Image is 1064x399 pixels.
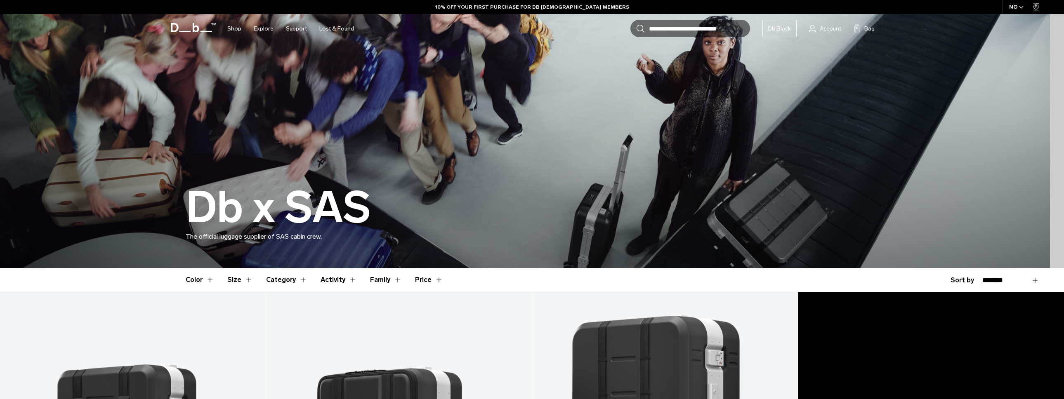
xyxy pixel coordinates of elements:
button: Toggle Filter [227,268,253,292]
a: Db Black [762,20,797,37]
nav: Main Navigation [221,14,360,43]
span: Account [820,24,841,33]
h1: Db x SAS [186,184,371,232]
a: Support [286,14,307,43]
a: Explore [254,14,274,43]
button: Toggle Filter [186,268,214,292]
a: 10% OFF YOUR FIRST PURCHASE FOR DB [DEMOGRAPHIC_DATA] MEMBERS [435,3,629,11]
button: Bag [854,23,875,33]
a: Shop [227,14,241,43]
a: Lost & Found [319,14,354,43]
span: The official luggage supplier of SAS cabin crew. [186,232,322,240]
span: Bag [864,24,875,33]
button: Toggle Filter [370,268,402,292]
button: Toggle Filter [321,268,357,292]
a: Account [809,23,841,33]
button: Toggle Filter [266,268,307,292]
button: Toggle Price [415,268,443,292]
